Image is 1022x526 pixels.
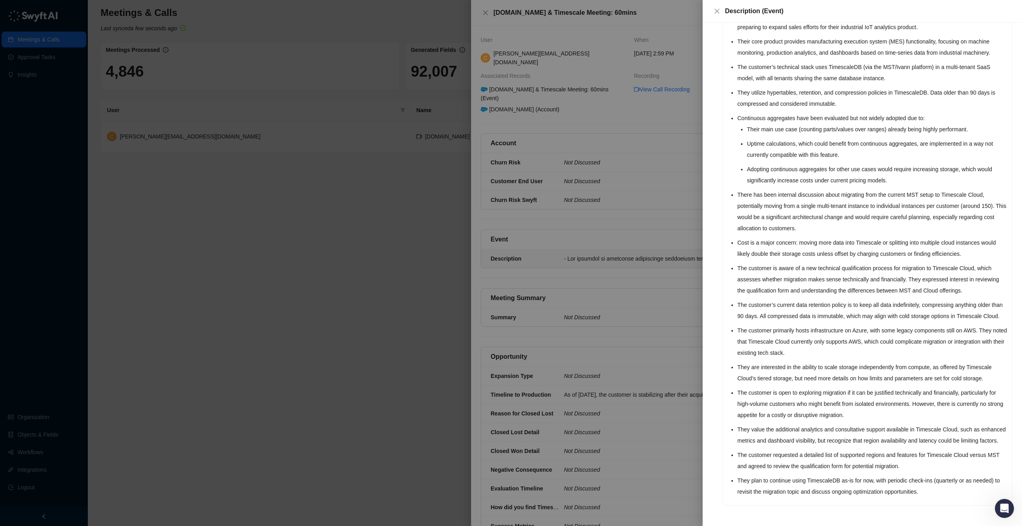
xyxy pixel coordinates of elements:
[737,113,1007,124] p: Continuous aggregates have been evaluated but not widely adopted due to:
[712,6,722,16] button: Close
[737,263,1007,296] p: The customer is aware of a new technical qualification process for migration to Timescale Cloud, ...
[737,424,1007,446] p: They value the additional analytics and consultative support available in Timescale Cloud, such a...
[737,449,1007,472] p: The customer requested a detailed list of supported regions and features for Timescale Cloud vers...
[747,124,1007,135] li: Their main use case (counting parts/values over ranges) already being highly performant.
[737,362,1007,384] p: They are interested in the ability to scale storage independently from compute, as offered by Tim...
[737,387,1007,421] p: The customer is open to exploring migration if it can be justified technically and financially, p...
[737,189,1007,234] p: There has been internal discussion about migrating from the current MST setup to Timescale Cloud,...
[737,36,1007,58] p: Their core product provides manufacturing execution system (MES) functionality, focusing on machi...
[995,499,1014,518] iframe: Intercom live chat
[737,299,1007,322] p: The customer’s current data retention policy is to keep all data indefinitely, compressing anythi...
[737,87,1007,109] p: They utilize hypertables, retention, and compression policies in TimescaleDB. Data older than 90 ...
[747,138,1007,160] li: Uptime calculations, which could benefit from continuous aggregates, are implemented in a way not...
[737,237,1007,259] p: Cost is a major concern: moving more data into Timescale or splitting into multiple cloud instanc...
[714,8,720,14] span: close
[747,164,1007,186] li: Adopting continuous aggregates for other use cases would require increasing storage, which would ...
[737,325,1007,358] p: The customer primarily hosts infrastructure on Azure, with some legacy components still on AWS. T...
[725,6,1012,16] div: Description (Event)
[737,475,1007,497] p: They plan to continue using TimescaleDB as-is for now, with periodic check-ins (quarterly or as n...
[737,61,1007,84] p: The customer’s technical stack uses TimescaleDB (via the MST/Ivann platform) in a multi-tenant Sa...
